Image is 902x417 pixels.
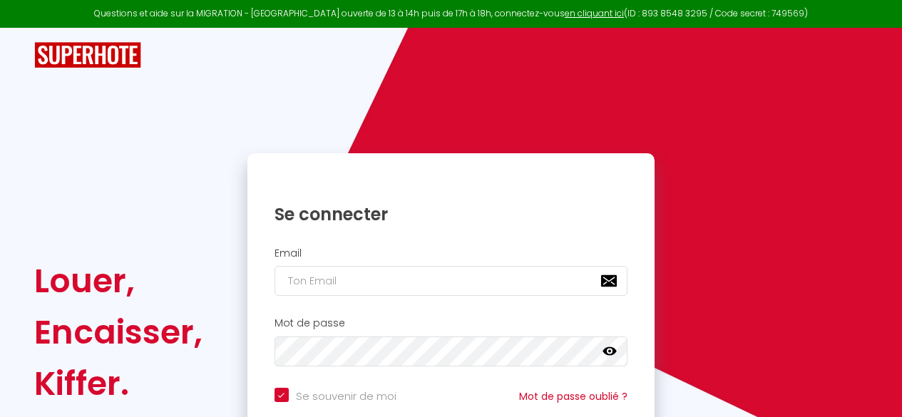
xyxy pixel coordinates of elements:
div: Kiffer. [34,358,203,409]
img: SuperHote logo [34,42,141,68]
a: en cliquant ici [565,7,624,19]
h2: Email [275,247,628,259]
input: Ton Email [275,266,628,296]
h2: Mot de passe [275,317,628,329]
div: Louer, [34,255,203,307]
a: Mot de passe oublié ? [519,389,627,403]
div: Encaisser, [34,307,203,358]
h1: Se connecter [275,203,628,225]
